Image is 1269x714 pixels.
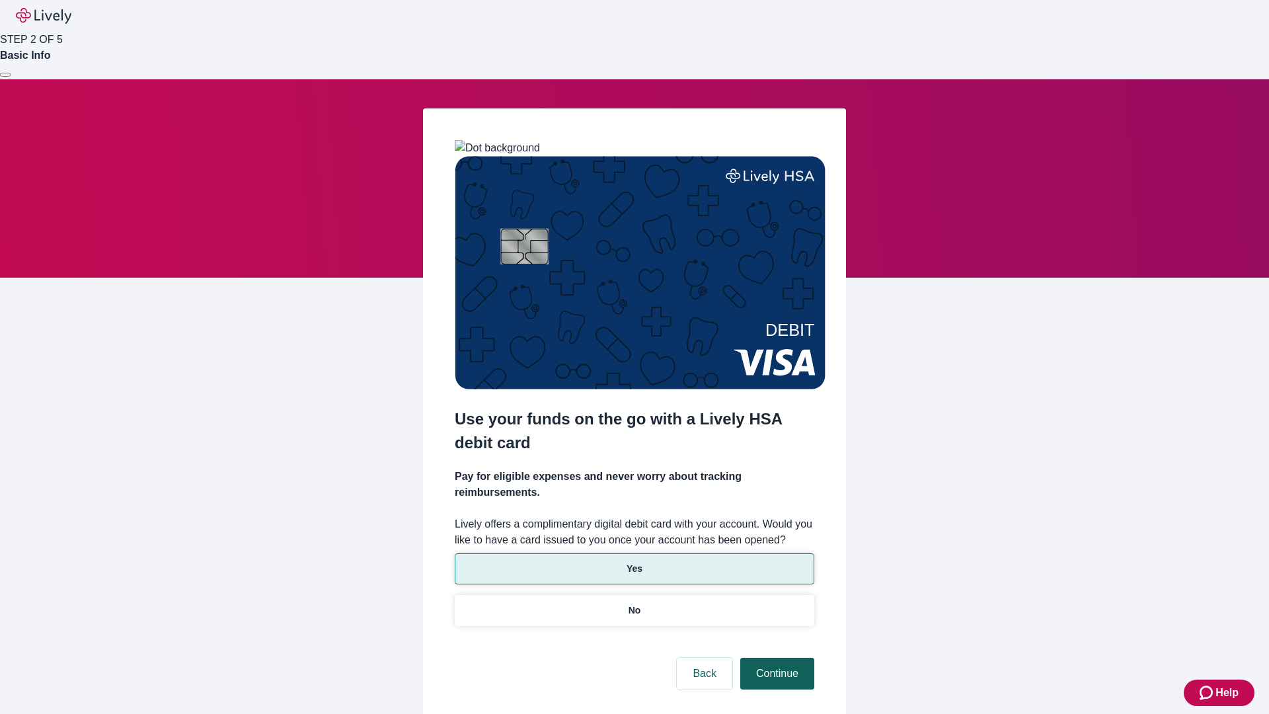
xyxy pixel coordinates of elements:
[16,8,71,24] img: Lively
[455,595,814,626] button: No
[455,553,814,584] button: Yes
[740,658,814,690] button: Continue
[1200,685,1215,701] svg: Zendesk support icon
[629,604,641,617] p: No
[627,562,642,576] p: Yes
[1184,680,1254,706] button: Zendesk support iconHelp
[455,469,814,500] h4: Pay for eligible expenses and never worry about tracking reimbursements.
[1215,685,1239,701] span: Help
[455,140,540,156] img: Dot background
[455,516,814,548] label: Lively offers a complimentary digital debit card with your account. Would you like to have a card...
[455,156,826,389] img: Debit card
[677,658,732,690] button: Back
[455,407,814,455] h2: Use your funds on the go with a Lively HSA debit card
